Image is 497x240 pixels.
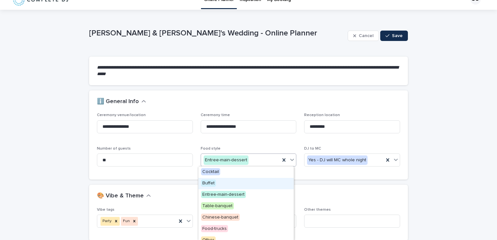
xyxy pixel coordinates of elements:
span: DJ to MC [304,147,321,151]
span: Table-banquet [201,202,234,209]
span: Vibe tags [97,208,114,212]
span: Chinese-banquet [201,214,240,221]
span: Cocktail [201,168,220,175]
div: Fun [121,217,131,226]
div: Buffet [198,178,294,189]
div: Chinese-banquet [198,212,294,223]
h2: 🎨 Vibe & Theme [97,193,144,200]
span: Buffet [201,180,216,187]
span: Cancel [359,33,373,38]
p: [PERSON_NAME] & [PERSON_NAME]'s Wedding - Online Planner [89,29,345,38]
h2: ℹ️ General Info [97,98,139,105]
button: 🎨 Vibe & Theme [97,193,151,200]
span: Other themes [304,208,331,212]
span: Food-trucks [201,225,228,232]
div: Entree-main-dessert [198,189,294,201]
span: Number of guests [97,147,131,151]
span: Reception location [304,113,340,117]
span: Ceremony venue/location [97,113,146,117]
div: Party [101,217,113,226]
button: Save [380,31,408,41]
div: Yes - DJ will MC whole night [307,155,368,165]
span: Save [392,33,403,38]
span: Ceremony time [201,113,230,117]
span: Entree-main-dessert [201,191,246,198]
div: Table-banquet [198,201,294,212]
div: Entree-main-dessert [204,155,248,165]
span: Food style [201,147,221,151]
div: Food-trucks [198,223,294,235]
button: ℹ️ General Info [97,98,146,105]
button: Cancel [348,31,379,41]
div: Cocktail [198,167,294,178]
